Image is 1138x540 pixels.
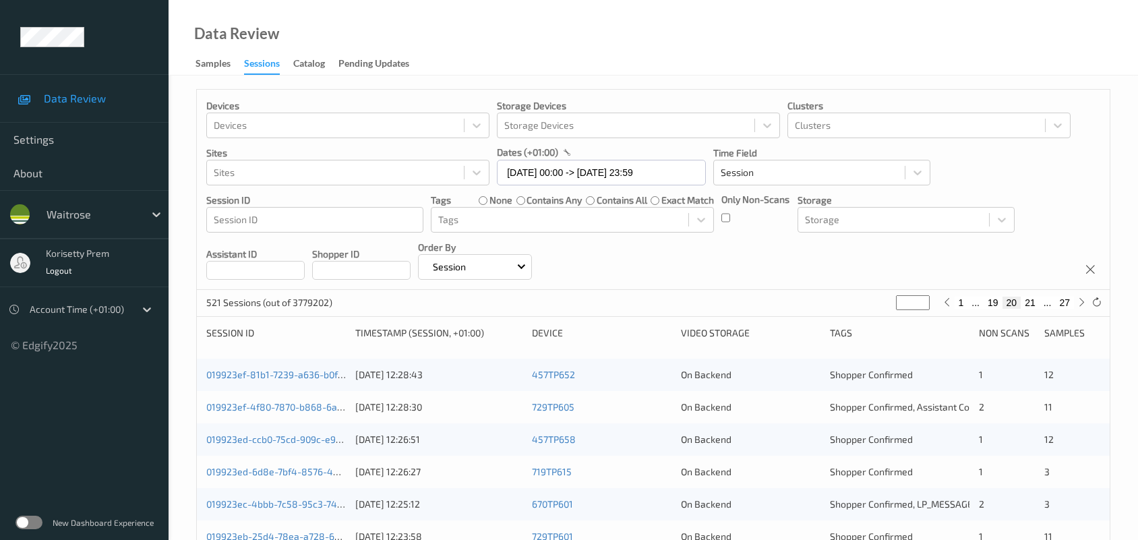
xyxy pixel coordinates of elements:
button: 1 [955,297,968,309]
div: Device [532,326,671,340]
a: Catalog [293,55,338,73]
span: Shopper Confirmed [830,466,913,477]
span: 1 [979,433,983,445]
label: none [489,193,512,207]
a: 457TP652 [532,369,575,380]
p: Sites [206,146,489,160]
p: Only Non-Scans [721,193,789,206]
a: 457TP658 [532,433,576,445]
a: 019923ec-4bbb-7c58-95c3-7430fa5f2a50 [206,498,387,510]
div: Non Scans [979,326,1035,340]
span: 12 [1044,369,1054,380]
div: On Backend [681,465,820,479]
button: 27 [1055,297,1074,309]
div: Tags [830,326,969,340]
p: Clusters [787,99,1071,113]
span: 1 [979,369,983,380]
p: Order By [418,241,532,254]
span: 3 [1044,498,1050,510]
div: [DATE] 12:28:43 [355,368,522,382]
div: Video Storage [681,326,820,340]
span: 1 [979,466,983,477]
a: 019923ed-6d8e-7bf4-8576-4d8203a2a7d8 [206,466,393,477]
p: Session ID [206,193,423,207]
a: Samples [196,55,244,73]
a: 719TP615 [532,466,572,477]
a: 670TP601 [532,498,573,510]
div: Sessions [244,57,280,75]
div: On Backend [681,368,820,382]
div: Catalog [293,57,325,73]
a: 019923ef-4f80-7870-b868-6a1d6c9a9341 [206,401,388,413]
p: Devices [206,99,489,113]
span: 2 [979,401,984,413]
a: 019923ed-ccb0-75cd-909c-e994142784e2 [206,433,390,445]
span: 2 [979,498,984,510]
div: [DATE] 12:28:30 [355,400,522,414]
div: Pending Updates [338,57,409,73]
div: On Backend [681,433,820,446]
p: Storage Devices [497,99,780,113]
div: On Backend [681,498,820,511]
div: [DATE] 12:26:27 [355,465,522,479]
a: Pending Updates [338,55,423,73]
p: dates (+01:00) [497,146,558,159]
label: exact match [661,193,714,207]
p: 521 Sessions (out of 3779202) [206,296,332,309]
span: 12 [1044,433,1054,445]
span: Shopper Confirmed, Assistant Confirmed [830,401,1003,413]
p: Storage [798,193,1015,207]
div: Samples [196,57,231,73]
div: Data Review [194,27,279,40]
div: [DATE] 12:26:51 [355,433,522,446]
a: Sessions [244,55,293,75]
span: Shopper Confirmed [830,433,913,445]
button: 21 [1021,297,1040,309]
button: 19 [984,297,1002,309]
p: Time Field [713,146,930,160]
a: 019923ef-81b1-7239-a636-b0fab11af114 [206,369,380,380]
p: Tags [431,193,451,207]
p: Assistant ID [206,247,305,261]
div: Timestamp (Session, +01:00) [355,326,522,340]
button: ... [967,297,984,309]
a: 729TP605 [532,401,574,413]
button: 20 [1002,297,1021,309]
label: contains all [597,193,647,207]
div: Session ID [206,326,346,340]
button: ... [1040,297,1056,309]
div: On Backend [681,400,820,414]
label: contains any [527,193,582,207]
span: 3 [1044,466,1050,477]
span: Shopper Confirmed, LP_MESSAGE_IGNORED_BUSY [830,498,1043,510]
span: 11 [1044,401,1052,413]
span: Shopper Confirmed [830,369,913,380]
div: [DATE] 12:25:12 [355,498,522,511]
div: Samples [1044,326,1100,340]
p: Shopper ID [312,247,411,261]
p: Session [428,260,471,274]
